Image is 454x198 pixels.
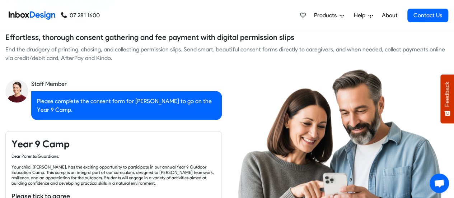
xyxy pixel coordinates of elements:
[11,138,216,151] h4: Year 9 Camp
[440,74,454,123] button: Feedback - Show survey
[31,91,222,120] div: Please complete the consent form for [PERSON_NAME] to go on the Year 9 Camp.
[430,174,449,193] div: Open chat
[61,11,100,20] a: 07 281 1600
[351,8,376,23] a: Help
[407,9,448,22] a: Contact Us
[311,8,347,23] a: Products
[11,153,216,186] div: Dear Parents/Guardians, Your child, [PERSON_NAME], has the exciting opportunity to participate in...
[5,80,28,103] img: staff_avatar.png
[314,11,340,20] span: Products
[354,11,368,20] span: Help
[444,82,450,107] span: Feedback
[31,80,222,88] div: Staff Member
[5,32,294,43] h5: Effortless, thorough consent gathering and fee payment with digital permission slips
[5,45,449,63] div: End the drudgery of printing, chasing, and collecting permission slips. Send smart, beautiful con...
[380,8,399,23] a: About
